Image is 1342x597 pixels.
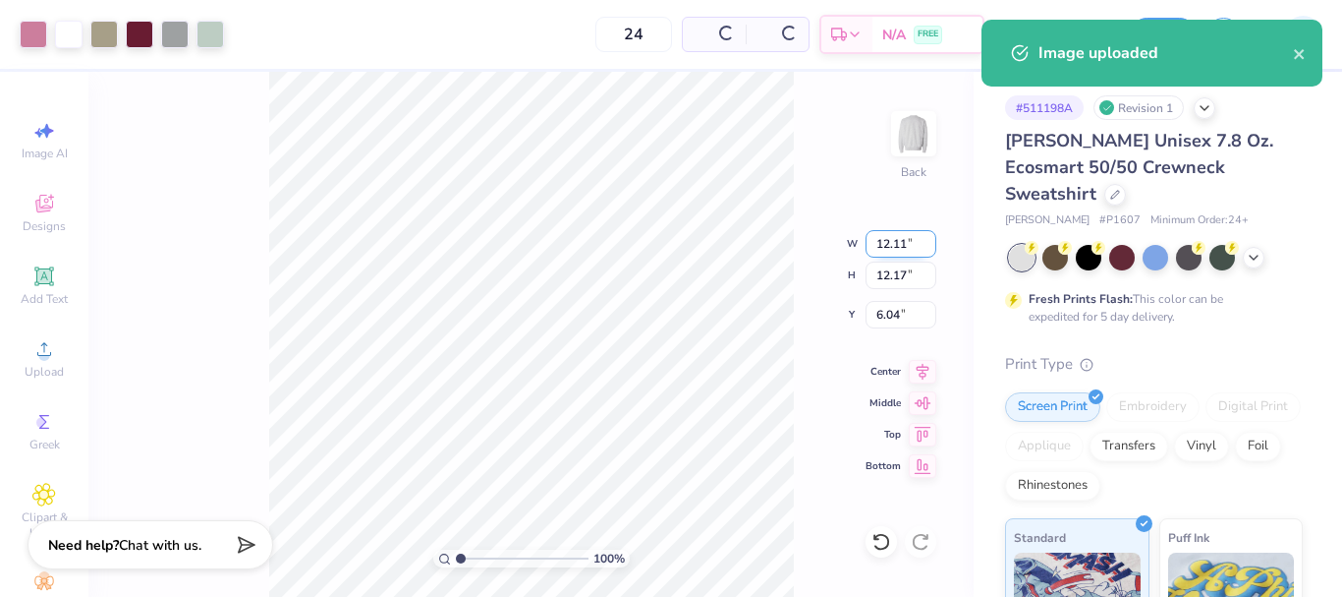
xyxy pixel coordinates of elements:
strong: Need help? [48,536,119,555]
span: Greek [29,437,60,452]
span: FREE [918,28,938,41]
input: – – [595,17,672,52]
div: Image uploaded [1038,41,1293,65]
div: Rhinestones [1005,471,1100,501]
span: [PERSON_NAME] [1005,212,1090,229]
span: Standard [1014,527,1066,548]
span: N/A [882,25,906,45]
div: This color can be expedited for 5 day delivery. [1029,290,1270,326]
img: Back [894,114,933,153]
span: 100 % [593,550,625,567]
span: Puff Ink [1168,527,1209,548]
span: Clipart & logos [10,509,79,541]
div: Back [901,163,926,181]
span: [PERSON_NAME] Unisex 7.8 Oz. Ecosmart 50/50 Crewneck Sweatshirt [1005,129,1273,206]
span: Upload [25,364,64,380]
div: Screen Print [1005,392,1100,422]
span: Minimum Order: 24 + [1150,212,1249,229]
span: Add Text [21,291,68,307]
span: Chat with us. [119,536,201,555]
input: Untitled Design [1024,15,1120,54]
span: Designs [23,218,66,234]
button: close [1293,41,1307,65]
span: Bottom [866,459,901,473]
div: Revision 1 [1093,95,1184,120]
div: Vinyl [1174,432,1229,461]
div: Applique [1005,432,1084,461]
span: Image AI [22,146,68,161]
strong: Fresh Prints Flash: [1029,291,1133,307]
div: # 511198A [1005,95,1084,120]
span: # P1607 [1099,212,1141,229]
div: Digital Print [1205,392,1301,422]
div: Foil [1235,432,1281,461]
span: Center [866,365,901,379]
div: Transfers [1090,432,1168,461]
span: Top [866,428,901,442]
div: Print Type [1005,353,1303,376]
span: Middle [866,396,901,410]
div: Embroidery [1106,392,1200,422]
